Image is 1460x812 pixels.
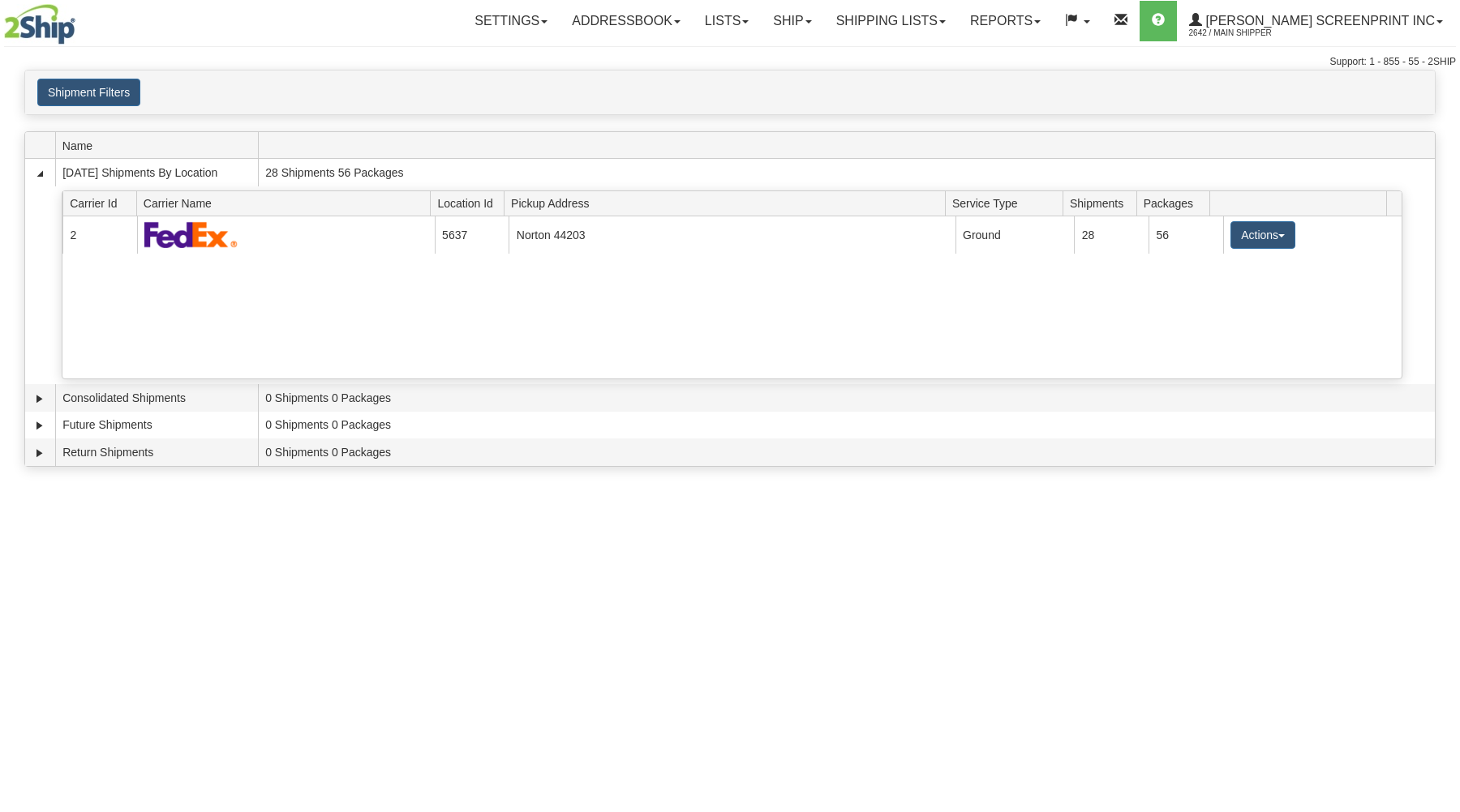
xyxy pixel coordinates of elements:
td: 2 [62,216,137,253]
span: Service Type [952,190,1063,216]
td: Ground [955,216,1075,253]
span: Name [62,133,258,158]
img: logo2642.jpg [4,4,75,45]
a: Reports [958,1,1053,41]
div: Support: 1 - 855 - 55 - 2SHIP [4,55,1456,69]
button: Shipment Filters [37,79,140,106]
td: 56 [1149,216,1223,253]
iframe: chat widget [1423,323,1458,489]
td: 0 Shipments 0 Packages [258,412,1435,439]
a: Ship [761,1,823,41]
a: Shipping lists [824,1,958,41]
td: 28 [1074,216,1149,253]
td: Return Shipments [55,438,258,466]
span: Shipments [1070,190,1136,216]
a: Expand [32,417,48,434]
a: Expand [32,391,48,407]
td: Consolidated Shipments [55,384,258,412]
span: Packages [1144,190,1210,216]
span: Location Id [437,190,504,216]
img: FedEx Express® [144,221,238,248]
button: Actions [1230,221,1295,249]
td: [DATE] Shipments By Location [55,159,258,186]
a: Expand [32,445,48,461]
td: 28 Shipments 56 Packages [258,159,1435,186]
span: Pickup Address [511,190,945,216]
a: Settings [462,1,560,41]
span: Carrier Name [144,190,431,216]
td: Norton 44203 [509,216,955,253]
a: Collapse [32,165,48,182]
a: Lists [693,1,761,41]
td: 0 Shipments 0 Packages [258,384,1435,412]
span: Carrier Id [70,190,136,216]
a: [PERSON_NAME] Screenprint Inc 2642 / Main Shipper [1177,1,1455,41]
td: Future Shipments [55,412,258,439]
span: 2642 / Main Shipper [1189,25,1311,41]
td: 5637 [435,216,509,253]
span: [PERSON_NAME] Screenprint Inc [1202,14,1435,28]
td: 0 Shipments 0 Packages [258,438,1435,466]
a: Addressbook [560,1,693,41]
